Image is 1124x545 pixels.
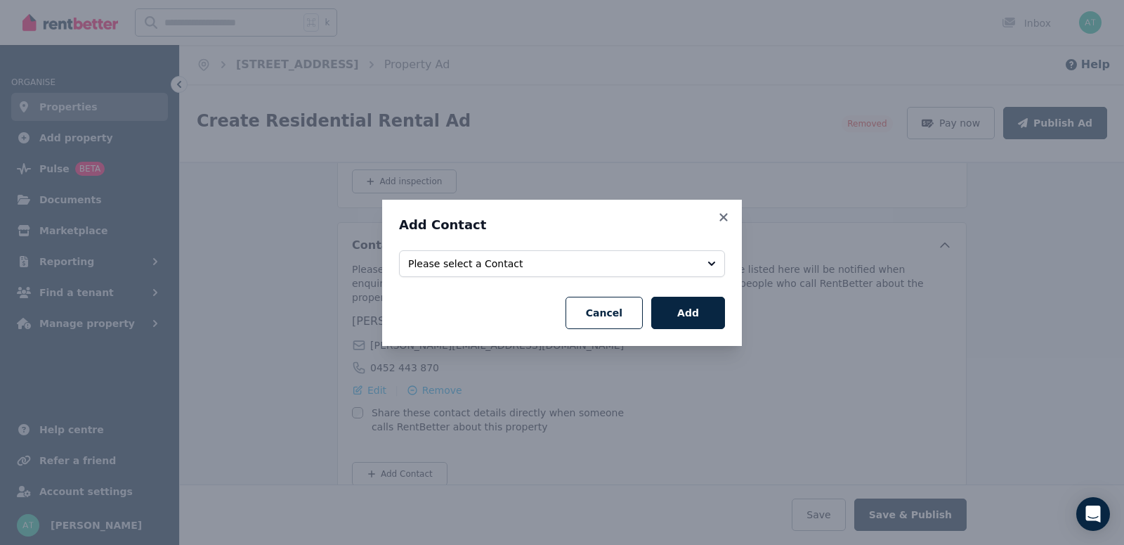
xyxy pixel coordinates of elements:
[399,250,725,277] button: Please select a Contact
[566,297,643,329] button: Cancel
[651,297,725,329] button: Add
[408,257,696,271] span: Please select a Contact
[1076,497,1110,531] div: Open Intercom Messenger
[399,217,725,233] h3: Add Contact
